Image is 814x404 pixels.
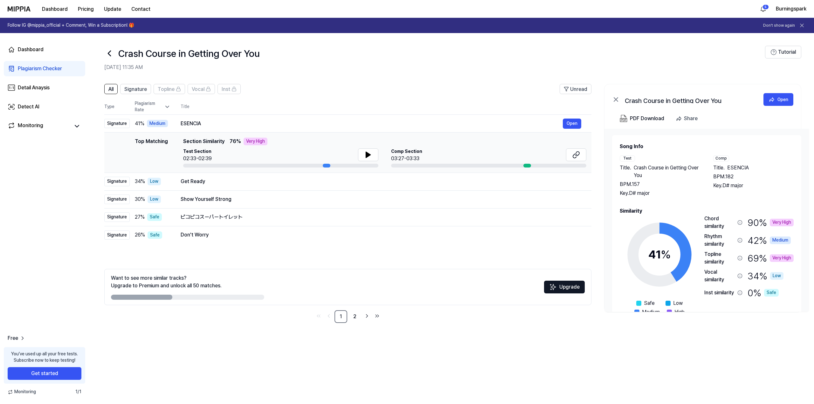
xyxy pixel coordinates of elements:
[770,272,783,280] div: Low
[104,177,130,186] div: Signature
[661,248,671,261] span: %
[104,99,130,115] th: Type
[181,178,581,185] div: Get Ready
[563,119,581,129] button: Open
[758,4,768,14] button: 알림5
[673,112,703,125] button: Share
[135,195,145,203] span: 30 %
[104,310,591,323] nav: pagination
[135,178,145,185] span: 34 %
[362,312,371,320] a: Go to next page
[642,308,660,316] span: Medium
[762,4,769,10] div: 5
[4,61,85,76] a: Plagiarism Checker
[124,86,147,93] span: Signature
[759,5,767,13] img: 알림
[18,46,44,53] div: Dashboard
[73,3,99,16] button: Pricing
[181,195,581,203] div: Show Yourself Strong
[748,233,791,248] div: 42 %
[727,164,749,172] span: ESENCIA
[765,46,801,58] button: Tutorial
[630,114,664,123] div: PDF Download
[644,299,655,307] span: Safe
[158,86,175,93] span: Topline
[763,93,793,106] button: Open
[673,299,683,307] span: Low
[183,148,212,155] span: Test Section
[120,84,151,94] button: Signature
[684,114,698,123] div: Share
[618,112,666,125] button: PDF Download
[8,122,70,131] a: Monitoring
[713,182,794,189] div: Key. D# major
[777,96,788,103] div: Open
[147,120,168,127] div: Medium
[704,215,735,230] div: Chord similarity
[18,65,62,72] div: Plagiarism Checker
[104,212,130,222] div: Signature
[37,3,73,16] button: Dashboard
[764,289,779,297] div: Safe
[770,254,794,262] div: Very High
[770,219,794,226] div: Very High
[111,274,222,290] div: Want to see more similar tracks? Upgrade to Premium and unlock all 50 matches.
[776,5,806,13] button: Burningspark
[324,312,333,320] a: Go to previous page
[604,129,809,312] a: Song InfoTestTitle.Crash Course in Getting Over YouBPM.157Key.D# majorCompTitle.ESENCIABPM.182Key...
[135,120,144,127] span: 41 %
[126,3,155,16] button: Contact
[99,3,126,16] button: Update
[570,86,587,93] span: Unread
[391,155,422,162] div: 03:27-03:33
[748,215,794,230] div: 90 %
[8,6,31,11] img: logo
[181,99,591,114] th: Title
[704,268,735,284] div: Vocal similarity
[560,84,591,94] button: Unread
[620,189,700,197] div: Key. D# major
[763,23,795,28] button: Don't show again
[8,334,18,342] span: Free
[75,389,81,395] span: 1 / 1
[704,250,735,266] div: Topline similarity
[4,42,85,57] a: Dashboard
[181,213,581,221] div: ピコピコスーパートイレット
[183,155,212,162] div: 02:33-02:39
[704,233,735,248] div: Rhythm similarity
[135,213,145,221] span: 27 %
[8,367,81,380] button: Get started
[154,84,185,94] button: Topline
[188,84,215,94] button: Vocal
[620,164,631,179] span: Title .
[634,164,700,179] span: Crash Course in Getting Over You
[704,289,735,297] div: Inst similarity
[620,115,627,122] img: PDF Download
[8,22,134,29] h1: Follow IG @mippia_official + Comment, Win a Subscription! 🎁
[135,100,170,113] div: Plagiarism Rate
[18,122,43,131] div: Monitoring
[148,195,161,203] div: Low
[118,47,260,60] h1: Crash Course in Getting Over You
[674,308,685,316] span: High
[713,164,725,172] span: Title .
[244,138,267,145] div: Very High
[373,312,382,320] a: Go to last page
[348,310,361,323] a: 2
[108,86,114,93] span: All
[4,99,85,114] a: Detect AI
[4,80,85,95] a: Detail Anaysis
[181,120,563,127] div: ESENCIA
[135,138,168,168] div: Top Matching
[748,286,779,299] div: 0 %
[217,84,241,94] button: Inst
[99,0,126,18] a: Update
[148,178,161,185] div: Low
[391,148,422,155] span: Comp Section
[18,103,39,111] div: Detect AI
[625,96,752,103] div: Crash Course in Getting Over You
